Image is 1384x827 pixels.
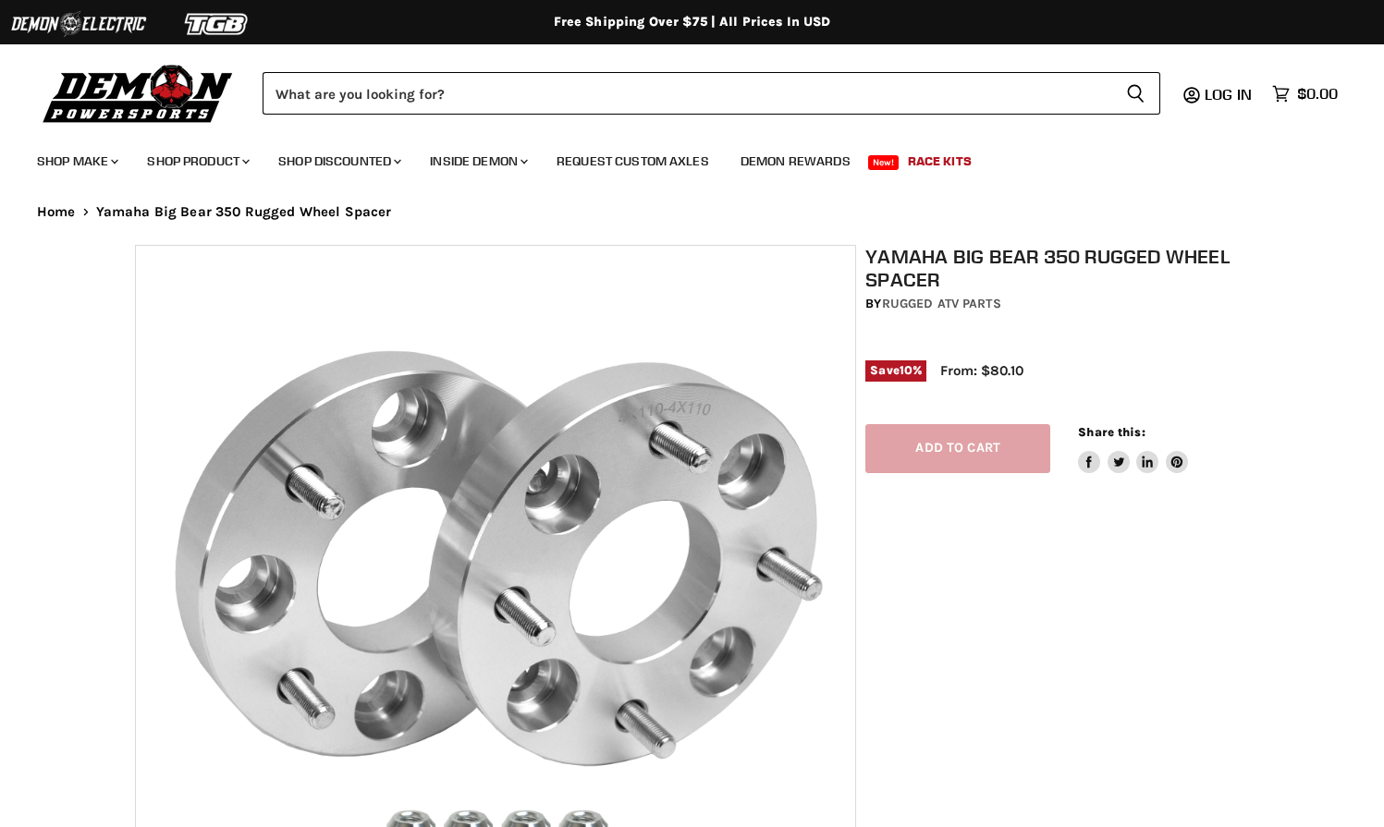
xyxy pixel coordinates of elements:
aside: Share this: [1078,424,1188,473]
button: Search [1111,72,1160,115]
a: Request Custom Axles [543,142,723,180]
a: Inside Demon [416,142,539,180]
form: Product [263,72,1160,115]
a: Log in [1196,86,1263,103]
span: Yamaha Big Bear 350 Rugged Wheel Spacer [96,204,392,220]
h1: Yamaha Big Bear 350 Rugged Wheel Spacer [865,245,1258,291]
a: Home [37,204,76,220]
a: Shop Product [133,142,261,180]
span: Share this: [1078,425,1145,439]
a: Shop Discounted [264,142,412,180]
a: Rugged ATV Parts [882,296,1001,311]
a: Demon Rewards [727,142,864,180]
span: Log in [1205,85,1252,103]
a: $0.00 [1263,80,1347,107]
ul: Main menu [23,135,1333,180]
div: by [865,294,1258,314]
img: Demon Powersports [37,60,239,126]
span: New! [868,155,900,170]
span: $0.00 [1297,85,1338,103]
a: Race Kits [894,142,986,180]
span: From: $80.10 [940,362,1023,379]
span: Save % [865,360,926,381]
a: Shop Make [23,142,129,180]
img: TGB Logo 2 [148,6,287,42]
img: Demon Electric Logo 2 [9,6,148,42]
span: 10 [900,363,912,377]
input: Search [263,72,1111,115]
